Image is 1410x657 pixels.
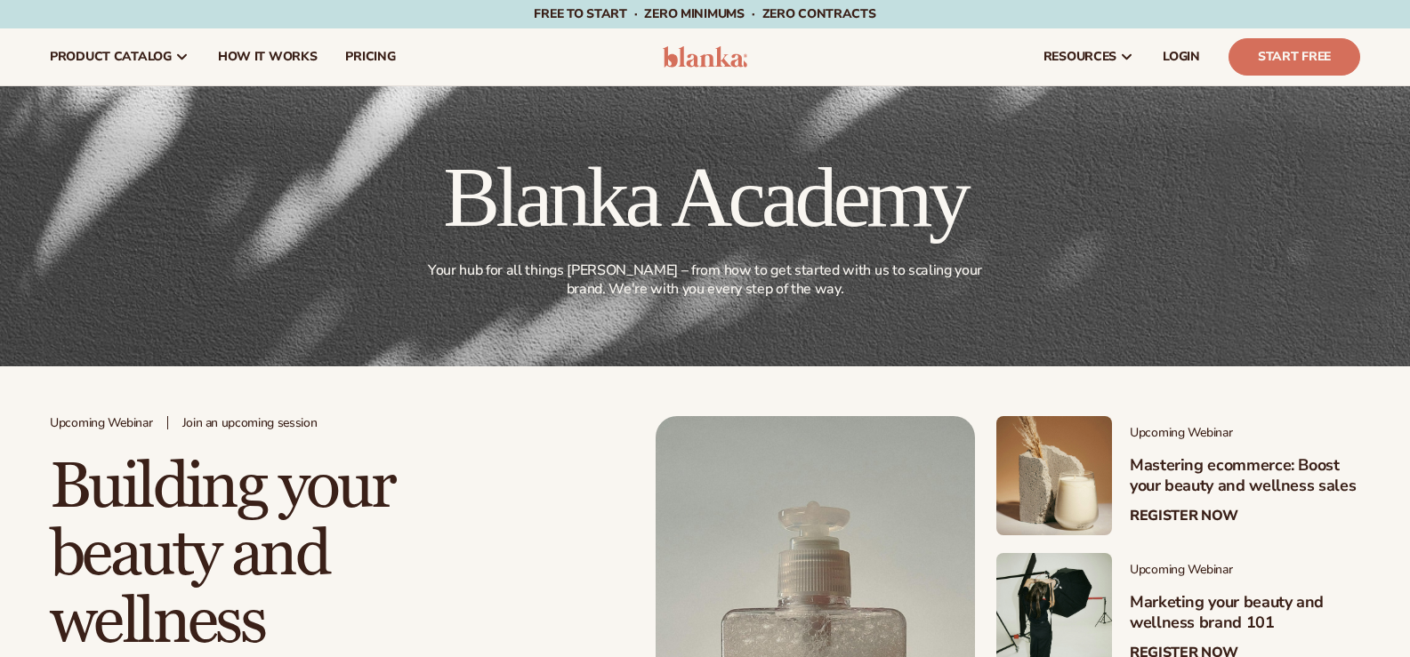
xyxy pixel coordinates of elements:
span: Free to start · ZERO minimums · ZERO contracts [534,5,875,22]
span: LOGIN [1163,50,1200,64]
a: How It Works [204,28,332,85]
span: Upcoming Webinar [50,416,153,431]
img: logo [663,46,747,68]
span: resources [1043,50,1116,64]
span: Join an upcoming session [182,416,318,431]
h3: Mastering ecommerce: Boost your beauty and wellness sales [1130,455,1360,497]
h1: Blanka Academy [418,155,993,240]
a: resources [1029,28,1148,85]
span: pricing [345,50,395,64]
h3: Marketing your beauty and wellness brand 101 [1130,592,1360,634]
a: Start Free [1229,38,1360,76]
span: Upcoming Webinar [1130,426,1360,441]
a: Register Now [1130,508,1238,525]
p: Your hub for all things [PERSON_NAME] – from how to get started with us to scaling your brand. We... [422,261,989,299]
span: How It Works [218,50,318,64]
a: pricing [331,28,409,85]
a: LOGIN [1148,28,1214,85]
a: product catalog [36,28,204,85]
span: product catalog [50,50,172,64]
span: Upcoming Webinar [1130,563,1360,578]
